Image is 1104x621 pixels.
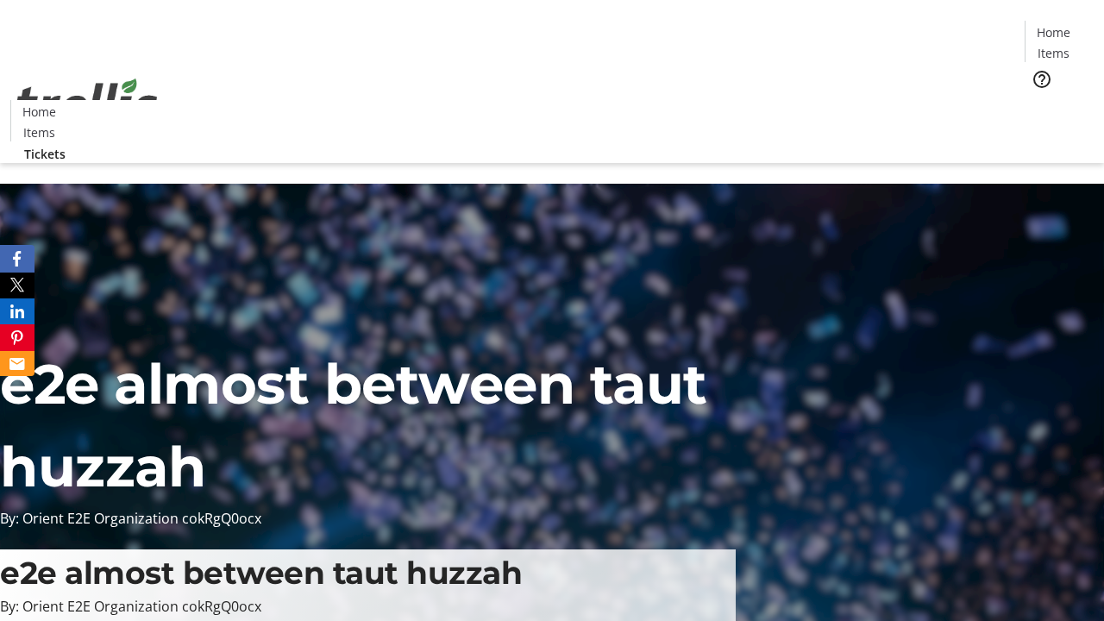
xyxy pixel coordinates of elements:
a: Items [11,123,66,141]
span: Home [1037,23,1070,41]
img: Orient E2E Organization cokRgQ0ocx's Logo [10,60,164,146]
a: Tickets [1025,100,1094,118]
a: Home [1026,23,1081,41]
a: Items [1026,44,1081,62]
span: Items [23,123,55,141]
button: Help [1025,62,1059,97]
span: Items [1038,44,1069,62]
a: Home [11,103,66,121]
span: Home [22,103,56,121]
span: Tickets [24,145,66,163]
span: Tickets [1038,100,1080,118]
a: Tickets [10,145,79,163]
